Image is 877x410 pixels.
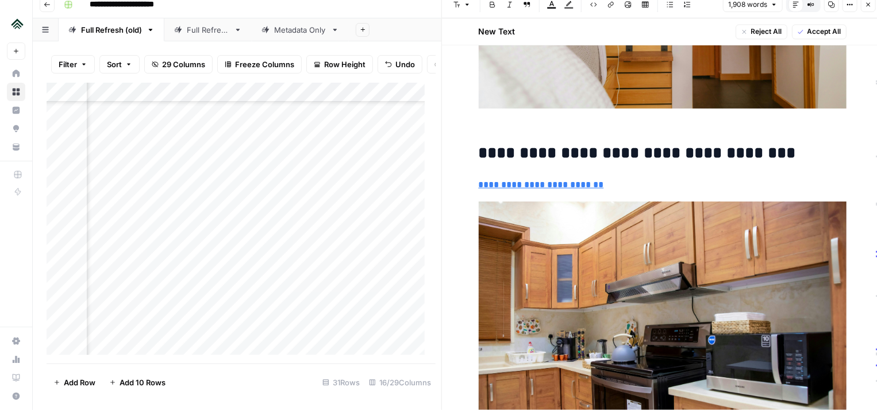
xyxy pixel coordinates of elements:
[59,18,164,41] a: Full Refresh (old)
[47,373,102,392] button: Add Row
[187,24,229,36] div: Full Refresh
[7,387,25,405] button: Help + Support
[7,138,25,156] a: Your Data
[99,55,140,74] button: Sort
[81,24,142,36] div: Full Refresh (old)
[7,101,25,119] a: Insights
[807,26,841,37] span: Accept All
[7,350,25,369] a: Usage
[59,59,77,70] span: Filter
[324,59,366,70] span: Row Height
[7,83,25,101] a: Browse
[144,55,213,74] button: 29 Columns
[378,55,422,74] button: Undo
[479,26,516,37] h2: New Text
[252,18,349,41] a: Metadata Only
[7,9,25,38] button: Workspace: Uplisting
[7,64,25,83] a: Home
[751,26,782,37] span: Reject All
[51,55,95,74] button: Filter
[792,24,847,39] button: Accept All
[736,24,787,39] button: Reject All
[164,18,252,41] a: Full Refresh
[217,55,302,74] button: Freeze Columns
[7,13,28,34] img: Uplisting Logo
[7,332,25,350] a: Settings
[64,377,95,388] span: Add Row
[306,55,373,74] button: Row Height
[7,369,25,387] a: Learning Hub
[318,373,364,392] div: 31 Rows
[364,373,436,392] div: 16/29 Columns
[7,119,25,138] a: Opportunities
[395,59,415,70] span: Undo
[107,59,122,70] span: Sort
[235,59,294,70] span: Freeze Columns
[162,59,205,70] span: 29 Columns
[274,24,326,36] div: Metadata Only
[120,377,166,388] span: Add 10 Rows
[102,373,172,392] button: Add 10 Rows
